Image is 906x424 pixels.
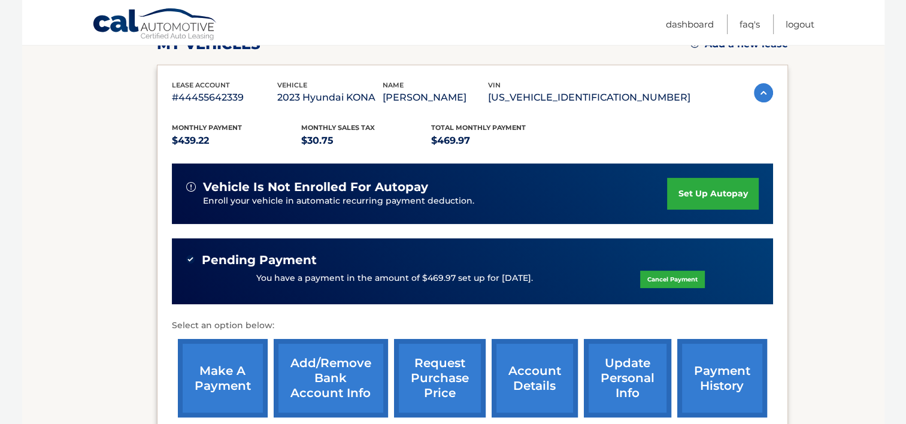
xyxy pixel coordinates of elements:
a: Cancel Payment [640,271,705,288]
p: $30.75 [301,132,431,149]
p: $469.97 [431,132,561,149]
p: [PERSON_NAME] [383,89,488,106]
a: Logout [786,14,814,34]
a: request purchase price [394,339,486,417]
span: vehicle is not enrolled for autopay [203,180,428,195]
a: FAQ's [740,14,760,34]
span: name [383,81,404,89]
a: Cal Automotive [92,8,218,43]
span: Monthly Payment [172,123,242,132]
span: Pending Payment [202,253,317,268]
p: #44455642339 [172,89,277,106]
span: vin [488,81,501,89]
a: payment history [677,339,767,417]
img: accordion-active.svg [754,83,773,102]
p: Enroll your vehicle in automatic recurring payment deduction. [203,195,668,208]
a: make a payment [178,339,268,417]
span: lease account [172,81,230,89]
img: alert-white.svg [186,182,196,192]
a: Add/Remove bank account info [274,339,388,417]
span: Monthly sales Tax [301,123,375,132]
p: You have a payment in the amount of $469.97 set up for [DATE]. [256,272,533,285]
a: update personal info [584,339,671,417]
p: 2023 Hyundai KONA [277,89,383,106]
img: check-green.svg [186,255,195,264]
p: [US_VEHICLE_IDENTIFICATION_NUMBER] [488,89,690,106]
a: Dashboard [666,14,714,34]
p: $439.22 [172,132,302,149]
span: Total Monthly Payment [431,123,526,132]
a: account details [492,339,578,417]
p: Select an option below: [172,319,773,333]
a: set up autopay [667,178,758,210]
span: vehicle [277,81,307,89]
